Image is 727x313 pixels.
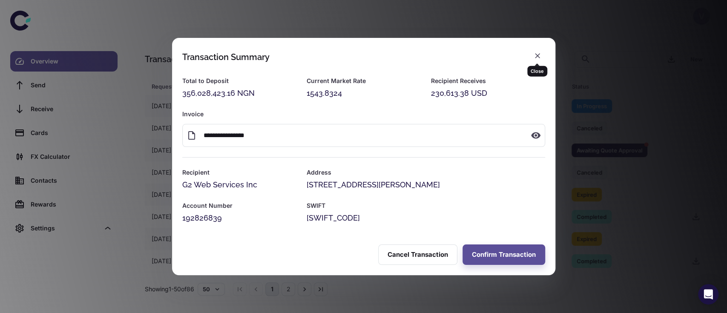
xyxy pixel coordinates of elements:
div: [SWIFT_CODE] [306,212,545,224]
div: G2 Web Services Inc [182,179,296,191]
h6: SWIFT [306,201,545,210]
div: Open Intercom Messenger [698,284,718,304]
h6: Account Number [182,201,296,210]
div: Transaction Summary [182,52,270,62]
div: 192826839 [182,212,296,224]
div: 1543.8324 [306,87,420,99]
div: 356,028,423.16 NGN [182,87,296,99]
h6: Current Market Rate [306,76,420,86]
h6: Recipient Receives [431,76,545,86]
div: Close [527,66,547,77]
div: 230,613.38 USD [431,87,545,99]
h6: Invoice [182,109,545,119]
h6: Recipient [182,168,296,177]
div: [STREET_ADDRESS][PERSON_NAME] [306,179,545,191]
button: Cancel Transaction [378,244,457,265]
h6: Address [306,168,545,177]
h6: Total to Deposit [182,76,296,86]
button: Confirm Transaction [463,244,545,265]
